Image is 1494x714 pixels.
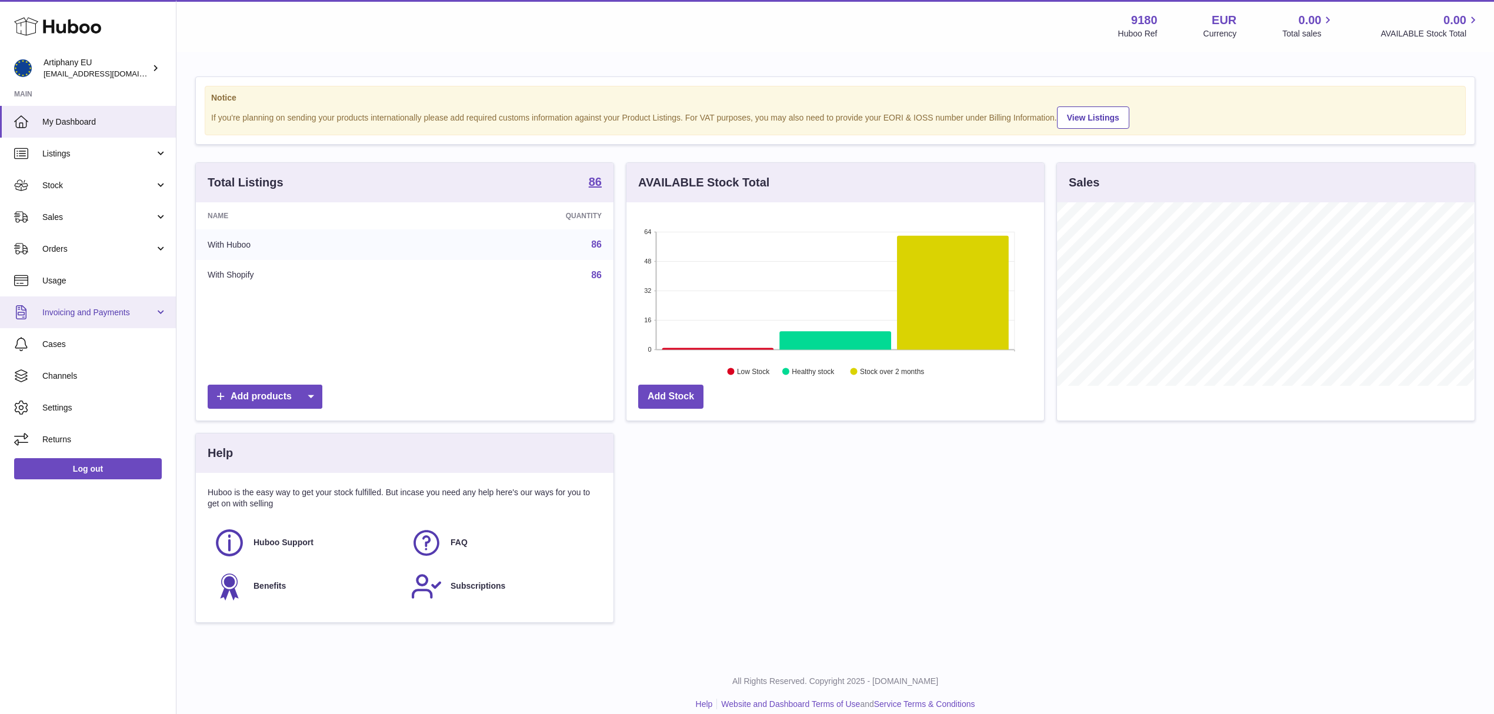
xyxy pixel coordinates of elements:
span: Benefits [254,580,286,592]
th: Name [196,202,421,229]
span: Usage [42,275,167,286]
span: Settings [42,402,167,413]
span: [EMAIL_ADDRESS][DOMAIN_NAME] [44,69,173,78]
text: Low Stock [737,368,770,376]
text: Healthy stock [792,368,835,376]
span: 0.00 [1299,12,1322,28]
p: All Rights Reserved. Copyright 2025 - [DOMAIN_NAME] [186,676,1485,687]
text: 32 [644,287,651,294]
th: Quantity [421,202,613,229]
strong: 86 [589,176,602,188]
p: Huboo is the easy way to get your stock fulfilled. But incase you need any help here's our ways f... [208,487,602,509]
span: Orders [42,243,155,255]
a: 0.00 Total sales [1282,12,1335,39]
strong: Notice [211,92,1459,104]
div: Currency [1203,28,1237,39]
h3: Sales [1069,175,1099,191]
span: AVAILABLE Stock Total [1380,28,1480,39]
span: Subscriptions [451,580,505,592]
text: 64 [644,228,651,235]
a: Benefits [214,570,399,602]
span: Listings [42,148,155,159]
a: 0.00 AVAILABLE Stock Total [1380,12,1480,39]
a: 86 [591,239,602,249]
a: Huboo Support [214,527,399,559]
span: FAQ [451,537,468,548]
span: Stock [42,180,155,191]
span: Cases [42,339,167,350]
strong: EUR [1212,12,1236,28]
li: and [717,699,975,710]
text: 16 [644,316,651,323]
span: My Dashboard [42,116,167,128]
span: 0.00 [1443,12,1466,28]
td: With Huboo [196,229,421,260]
a: Log out [14,458,162,479]
text: 0 [648,346,651,353]
h3: AVAILABLE Stock Total [638,175,769,191]
a: Add Stock [638,385,703,409]
span: Returns [42,434,167,445]
a: View Listings [1057,106,1129,129]
img: internalAdmin-9180@internal.huboo.com [14,59,32,77]
text: Stock over 2 months [860,368,924,376]
div: Huboo Ref [1118,28,1158,39]
strong: 9180 [1131,12,1158,28]
span: Sales [42,212,155,223]
div: Artiphany EU [44,57,149,79]
span: Huboo Support [254,537,314,548]
span: Channels [42,371,167,382]
a: Website and Dashboard Terms of Use [721,699,860,709]
a: Help [696,699,713,709]
td: With Shopify [196,260,421,291]
div: If you're planning on sending your products internationally please add required customs informati... [211,105,1459,129]
span: Invoicing and Payments [42,307,155,318]
h3: Total Listings [208,175,284,191]
a: FAQ [411,527,596,559]
a: Subscriptions [411,570,596,602]
a: Add products [208,385,322,409]
h3: Help [208,445,233,461]
a: Service Terms & Conditions [874,699,975,709]
a: 86 [591,270,602,280]
text: 48 [644,258,651,265]
a: 86 [589,176,602,190]
span: Total sales [1282,28,1335,39]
